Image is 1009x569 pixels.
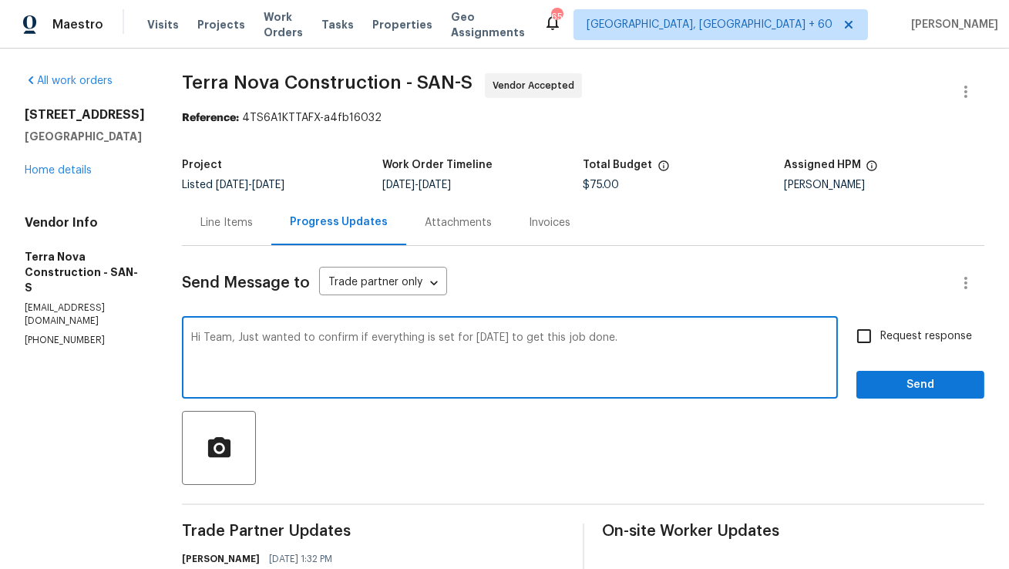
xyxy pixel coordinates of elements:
span: Request response [880,328,972,345]
span: - [216,180,284,190]
h5: Total Budget [584,160,653,170]
span: Visits [147,17,179,32]
h5: Work Order Timeline [382,160,493,170]
span: $75.00 [584,180,620,190]
span: Projects [197,17,245,32]
span: [PERSON_NAME] [905,17,998,32]
h2: [STREET_ADDRESS] [25,107,145,123]
span: Properties [372,17,432,32]
div: Progress Updates [290,214,388,230]
a: All work orders [25,76,113,86]
p: [PHONE_NUMBER] [25,334,145,347]
h5: Assigned HPM [784,160,861,170]
span: [DATE] [419,180,451,190]
div: 654 [551,9,562,25]
span: On-site Worker Updates [603,524,985,539]
span: Send Message to [182,275,310,291]
span: Listed [182,180,284,190]
span: [GEOGRAPHIC_DATA], [GEOGRAPHIC_DATA] + 60 [587,17,832,32]
button: Send [856,371,984,399]
div: [PERSON_NAME] [784,180,984,190]
span: The hpm assigned to this work order. [866,160,878,180]
p: [EMAIL_ADDRESS][DOMAIN_NAME] [25,301,145,328]
span: [DATE] [216,180,248,190]
h4: Vendor Info [25,215,145,231]
span: Send [869,375,972,395]
span: Geo Assignments [451,9,525,40]
h5: Terra Nova Construction - SAN-S [25,249,145,295]
span: Work Orders [264,9,303,40]
div: Invoices [529,215,570,231]
span: Tasks [321,19,354,30]
div: Attachments [425,215,492,231]
span: The total cost of line items that have been proposed by Opendoor. This sum includes line items th... [658,160,670,180]
span: Maestro [52,17,103,32]
div: 4TS6A1KTTAFX-a4fb16032 [182,110,984,126]
span: Terra Nova Construction - SAN-S [182,73,473,92]
textarea: Hi Team, Just wanted to confirm if everything is set for [DATE] to get this job done. [191,332,829,386]
b: Reference: [182,113,239,123]
span: Vendor Accepted [493,78,580,93]
a: Home details [25,165,92,176]
h6: [PERSON_NAME] [182,551,260,567]
span: - [382,180,451,190]
span: [DATE] [382,180,415,190]
div: Line Items [200,215,253,231]
div: Trade partner only [319,271,447,296]
h5: [GEOGRAPHIC_DATA] [25,129,145,144]
h5: Project [182,160,222,170]
span: Trade Partner Updates [182,524,564,539]
span: [DATE] 1:32 PM [269,551,332,567]
span: [DATE] [252,180,284,190]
